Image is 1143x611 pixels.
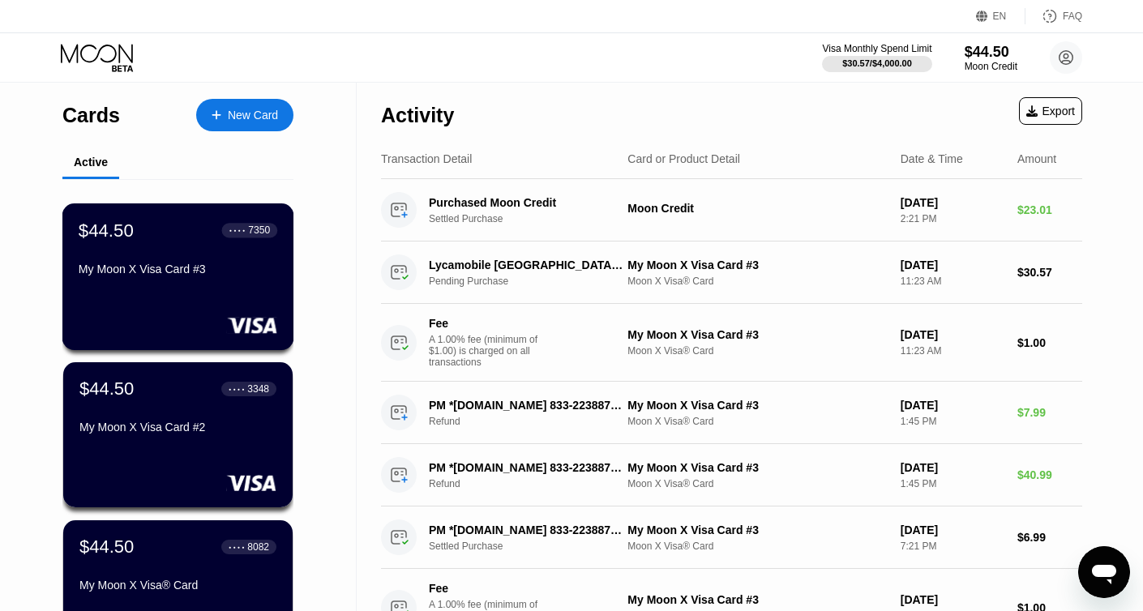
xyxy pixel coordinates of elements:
[63,204,293,349] div: $44.50● ● ● ●7350My Moon X Visa Card #3
[901,593,1004,606] div: [DATE]
[381,304,1082,382] div: FeeA 1.00% fee (minimum of $1.00) is charged on all transactionsMy Moon X Visa Card #3Moon X Visa...
[627,478,887,489] div: Moon X Visa® Card
[229,545,245,549] div: ● ● ● ●
[429,213,640,224] div: Settled Purchase
[79,421,276,434] div: My Moon X Visa Card #2
[627,276,887,287] div: Moon X Visa® Card
[381,179,1082,241] div: Purchased Moon CreditSettled PurchaseMoon Credit[DATE]2:21 PM$23.01
[196,99,293,131] div: New Card
[1017,531,1082,544] div: $6.99
[627,152,740,165] div: Card or Product Detail
[429,334,550,368] div: A 1.00% fee (minimum of $1.00) is charged on all transactions
[1017,336,1082,349] div: $1.00
[1019,97,1082,125] div: Export
[901,196,1004,209] div: [DATE]
[1078,546,1130,598] iframe: Button to launch messaging window
[901,399,1004,412] div: [DATE]
[79,378,134,399] div: $44.50
[248,224,270,236] div: 7350
[381,104,454,127] div: Activity
[627,523,887,536] div: My Moon X Visa Card #3
[627,345,887,357] div: Moon X Visa® Card
[822,43,931,54] div: Visa Monthly Spend Limit
[965,44,1017,61] div: $44.50
[381,152,472,165] div: Transaction Detail
[74,156,108,169] div: Active
[429,196,624,209] div: Purchased Moon Credit
[381,444,1082,506] div: PM *[DOMAIN_NAME] 833-2238874 USRefundMy Moon X Visa Card #3Moon X Visa® Card[DATE]1:45 PM$40.99
[627,593,887,606] div: My Moon X Visa Card #3
[1017,203,1082,216] div: $23.01
[627,202,887,215] div: Moon Credit
[429,258,624,271] div: Lycamobile [GEOGRAPHIC_DATA] [GEOGRAPHIC_DATA]
[976,8,1025,24] div: EN
[1017,468,1082,481] div: $40.99
[79,579,276,592] div: My Moon X Visa® Card
[901,258,1004,271] div: [DATE]
[901,523,1004,536] div: [DATE]
[429,540,640,552] div: Settled Purchase
[429,523,624,536] div: PM *[DOMAIN_NAME] 833-2238874 US
[627,416,887,427] div: Moon X Visa® Card
[381,241,1082,304] div: Lycamobile [GEOGRAPHIC_DATA] [GEOGRAPHIC_DATA]Pending PurchaseMy Moon X Visa Card #3Moon X Visa® ...
[1017,406,1082,419] div: $7.99
[901,328,1004,341] div: [DATE]
[229,228,246,233] div: ● ● ● ●
[429,461,624,474] div: PM *[DOMAIN_NAME] 833-2238874 US
[901,461,1004,474] div: [DATE]
[429,582,542,595] div: Fee
[229,387,245,391] div: ● ● ● ●
[965,44,1017,72] div: $44.50Moon Credit
[79,536,134,558] div: $44.50
[901,345,1004,357] div: 11:23 AM
[63,362,293,507] div: $44.50● ● ● ●3348My Moon X Visa Card #2
[1017,152,1056,165] div: Amount
[79,220,134,241] div: $44.50
[429,416,640,427] div: Refund
[429,317,542,330] div: Fee
[901,213,1004,224] div: 2:21 PM
[901,540,1004,552] div: 7:21 PM
[627,328,887,341] div: My Moon X Visa Card #3
[822,43,931,72] div: Visa Monthly Spend Limit$30.57/$4,000.00
[79,263,277,276] div: My Moon X Visa Card #3
[247,541,269,553] div: 8082
[901,276,1004,287] div: 11:23 AM
[901,152,963,165] div: Date & Time
[965,61,1017,72] div: Moon Credit
[1026,105,1075,117] div: Export
[993,11,1007,22] div: EN
[381,382,1082,444] div: PM *[DOMAIN_NAME] 833-2238874 USRefundMy Moon X Visa Card #3Moon X Visa® Card[DATE]1:45 PM$7.99
[1025,8,1082,24] div: FAQ
[627,258,887,271] div: My Moon X Visa Card #3
[429,399,624,412] div: PM *[DOMAIN_NAME] 833-2238874 US
[429,276,640,287] div: Pending Purchase
[247,383,269,395] div: 3348
[62,104,120,127] div: Cards
[228,109,278,122] div: New Card
[429,478,640,489] div: Refund
[1017,266,1082,279] div: $30.57
[627,399,887,412] div: My Moon X Visa Card #3
[842,58,912,68] div: $30.57 / $4,000.00
[901,416,1004,427] div: 1:45 PM
[1063,11,1082,22] div: FAQ
[381,506,1082,569] div: PM *[DOMAIN_NAME] 833-2238874 USSettled PurchaseMy Moon X Visa Card #3Moon X Visa® Card[DATE]7:21...
[627,540,887,552] div: Moon X Visa® Card
[901,478,1004,489] div: 1:45 PM
[627,461,887,474] div: My Moon X Visa Card #3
